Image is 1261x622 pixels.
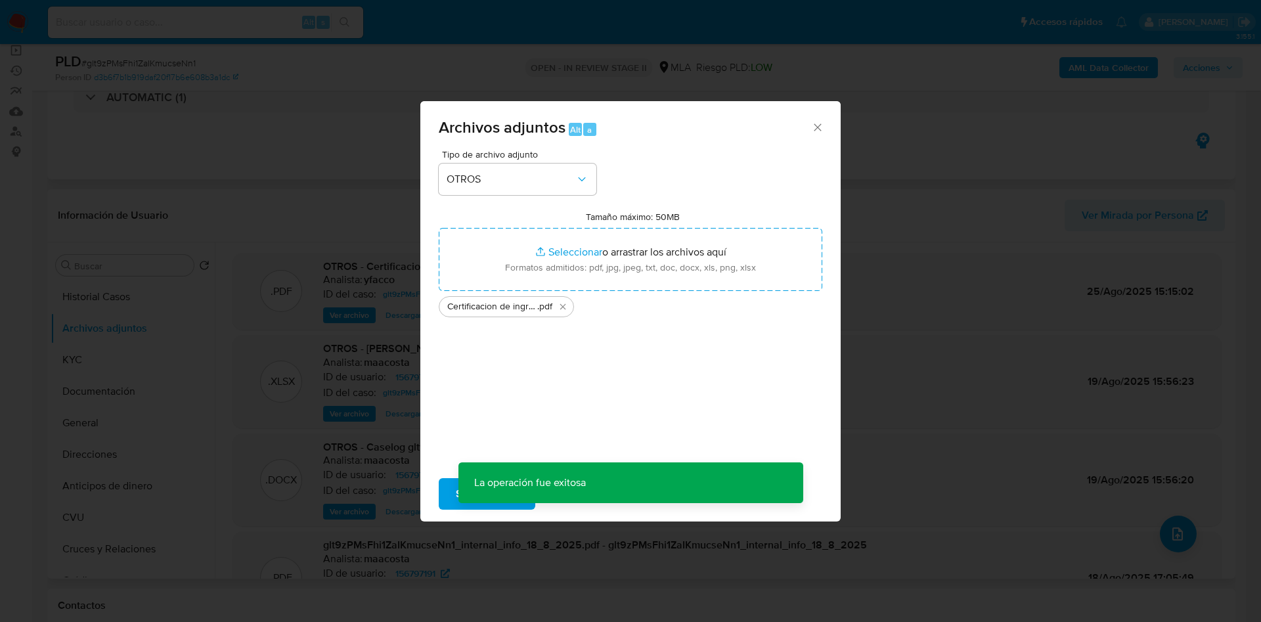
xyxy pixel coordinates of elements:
[555,299,571,315] button: Eliminar Certificacion de ingresos Alvarez Federico Legalizada.pdf
[537,300,552,313] span: .pdf
[447,173,575,186] span: OTROS
[570,123,581,136] span: Alt
[439,116,565,139] span: Archivos adjuntos
[811,121,823,133] button: Cerrar
[439,478,535,510] button: Subir archivo
[447,300,537,313] span: Certificacion de ingresos [PERSON_NAME] Legalizada
[439,291,822,317] ul: Archivos seleccionados
[442,150,600,159] span: Tipo de archivo adjunto
[558,479,600,508] span: Cancelar
[586,211,680,223] label: Tamaño máximo: 50MB
[587,123,592,136] span: a
[458,462,602,503] p: La operación fue exitosa
[456,479,518,508] span: Subir archivo
[439,164,596,195] button: OTROS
